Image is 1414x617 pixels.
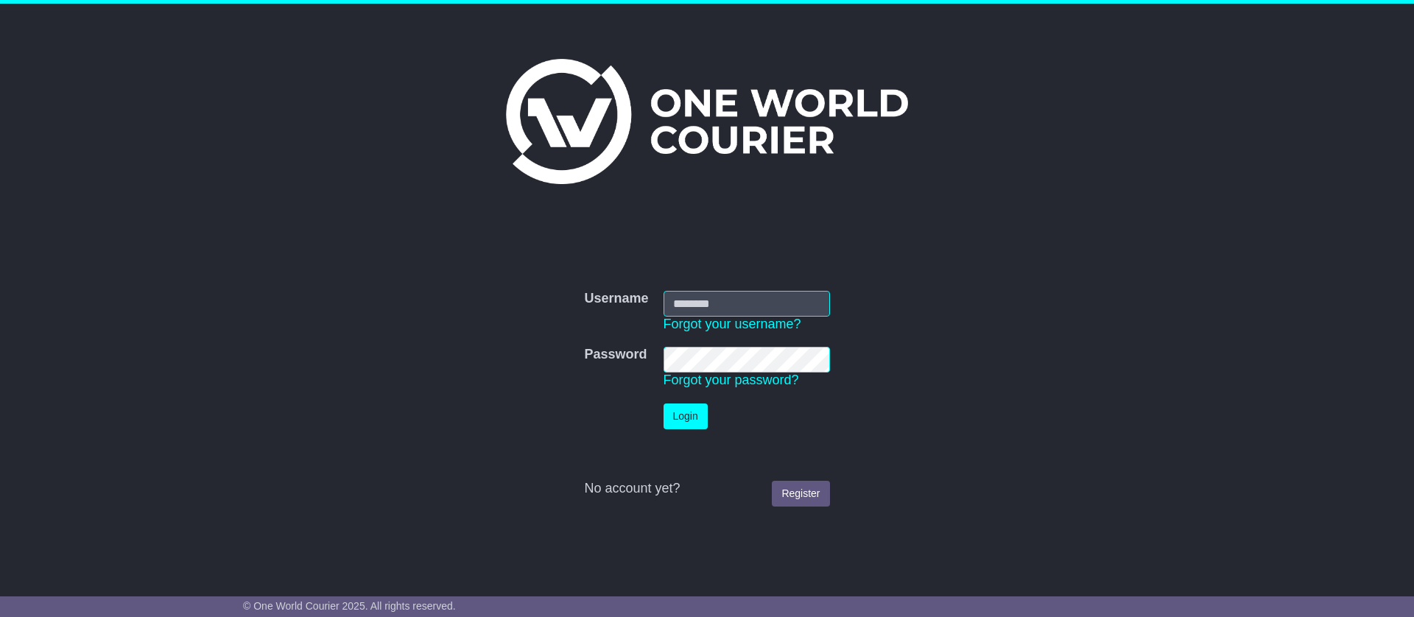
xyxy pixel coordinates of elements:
label: Password [584,347,647,363]
div: No account yet? [584,481,829,497]
button: Login [664,403,708,429]
span: © One World Courier 2025. All rights reserved. [243,600,456,612]
img: One World [506,59,908,184]
a: Forgot your password? [664,373,799,387]
a: Forgot your username? [664,317,801,331]
label: Username [584,291,648,307]
a: Register [772,481,829,507]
